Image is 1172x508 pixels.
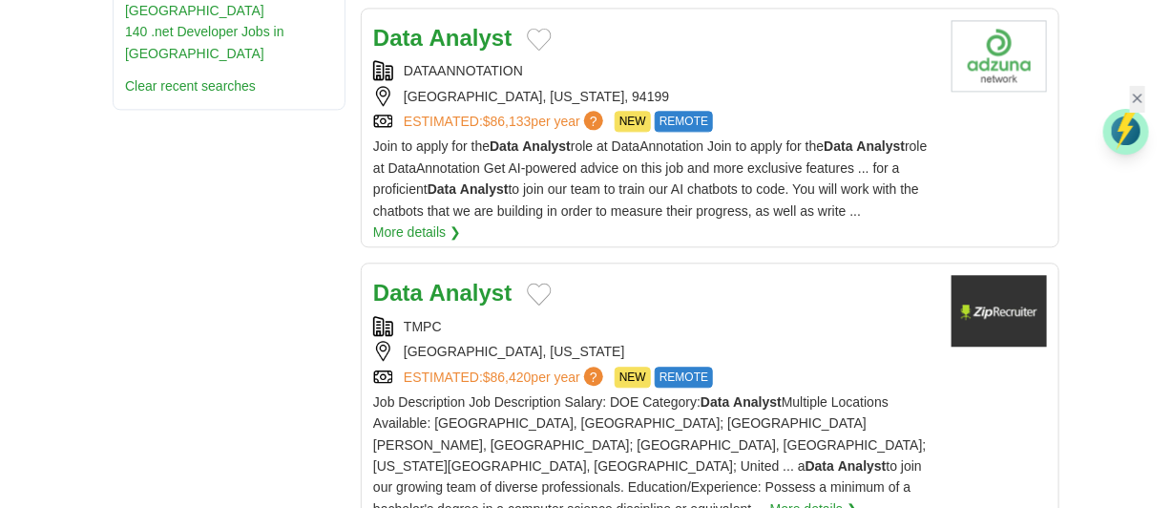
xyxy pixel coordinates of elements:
[584,367,603,386] span: ?
[373,280,423,306] strong: Data
[373,60,936,81] div: DATAANNOTATION
[655,367,713,388] span: REMOTE
[373,222,461,243] a: More details ❯
[373,25,512,51] a: Data Analyst
[952,275,1047,347] img: Company logo
[125,78,256,94] a: Clear recent searches
[483,370,532,385] span: $86,420
[429,280,513,306] strong: Analyst
[701,394,729,410] strong: Data
[584,111,603,130] span: ?
[527,28,552,51] button: Add to favorite jobs
[490,138,518,154] strong: Data
[373,25,423,51] strong: Data
[404,111,607,132] a: ESTIMATED:$86,133per year?
[733,394,782,410] strong: Analyst
[373,341,936,362] div: [GEOGRAPHIC_DATA], [US_STATE]
[615,111,651,132] span: NEW
[125,24,284,60] a: 140 .net Developer Jobs in [GEOGRAPHIC_DATA]
[373,138,928,218] span: Join to apply for the role at DataAnnotation Join to apply for the role at DataAnnotation Get AI-...
[857,138,906,154] strong: Analyst
[429,25,513,51] strong: Analyst
[952,20,1047,92] img: Company logo
[838,458,887,474] strong: Analyst
[824,138,852,154] strong: Data
[527,283,552,306] button: Add to favorite jobs
[460,181,509,197] strong: Analyst
[615,367,651,388] span: NEW
[404,367,607,388] a: ESTIMATED:$86,420per year?
[373,280,512,306] a: Data Analyst
[373,316,936,337] div: TMPC
[428,181,456,197] strong: Data
[655,111,713,132] span: REMOTE
[522,138,571,154] strong: Analyst
[806,458,834,474] strong: Data
[483,114,532,129] span: $86,133
[373,86,936,107] div: [GEOGRAPHIC_DATA], [US_STATE], 94199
